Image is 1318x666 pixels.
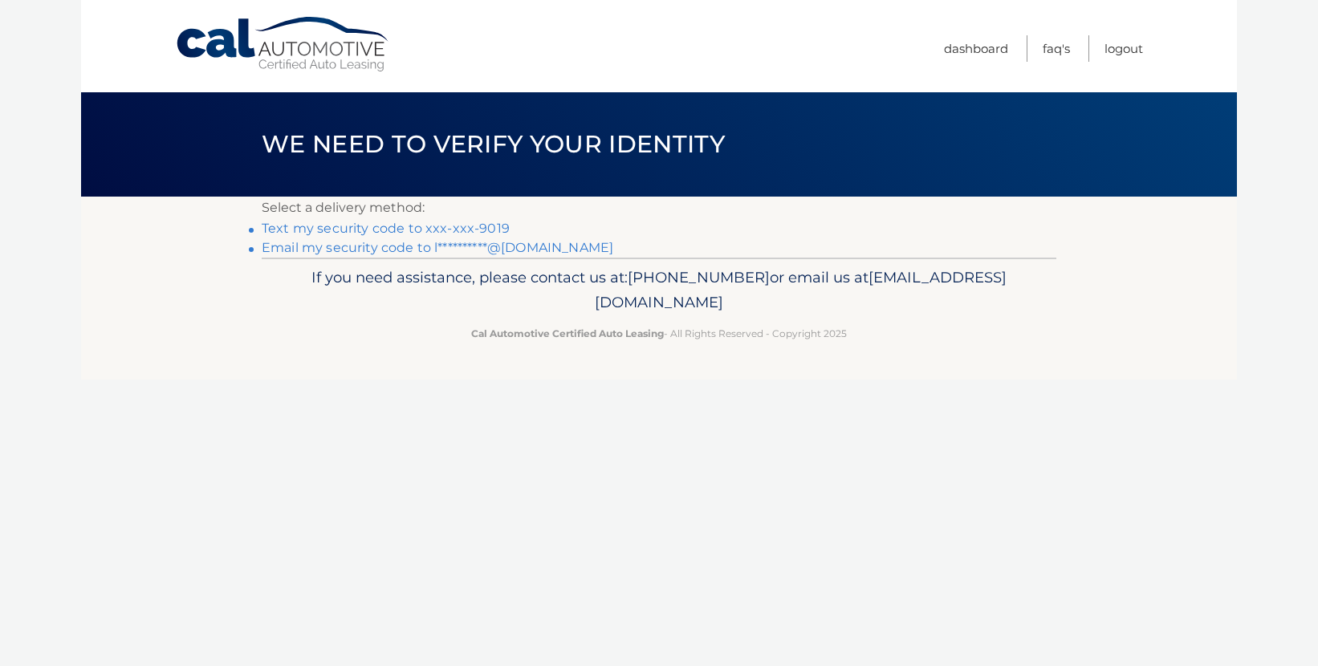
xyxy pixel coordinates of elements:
a: Cal Automotive [175,16,392,73]
p: - All Rights Reserved - Copyright 2025 [272,325,1046,342]
a: Dashboard [944,35,1008,62]
p: Select a delivery method: [262,197,1056,219]
a: Logout [1104,35,1143,62]
strong: Cal Automotive Certified Auto Leasing [471,327,664,339]
a: Email my security code to l**********@[DOMAIN_NAME] [262,240,613,255]
p: If you need assistance, please contact us at: or email us at [272,265,1046,316]
a: FAQ's [1043,35,1070,62]
span: [PHONE_NUMBER] [628,268,770,286]
span: We need to verify your identity [262,129,725,159]
a: Text my security code to xxx-xxx-9019 [262,221,510,236]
